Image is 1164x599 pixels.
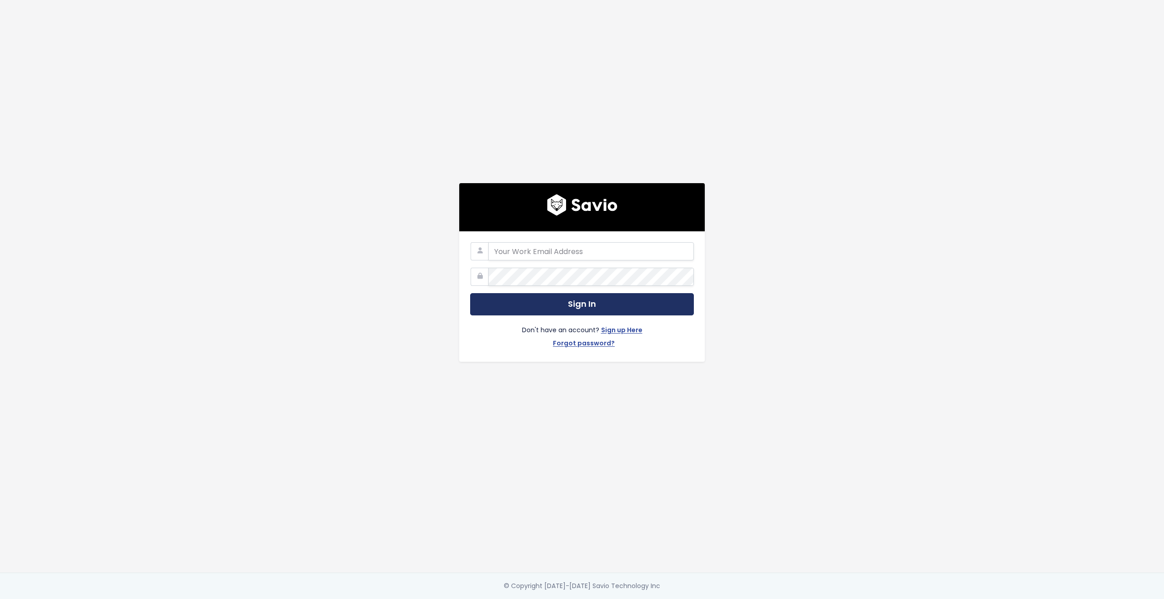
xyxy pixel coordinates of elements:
div: Don't have an account? [470,315,694,351]
button: Sign In [470,293,694,315]
a: Sign up Here [601,324,642,338]
input: Your Work Email Address [488,242,694,260]
a: Forgot password? [553,338,615,351]
div: © Copyright [DATE]-[DATE] Savio Technology Inc [504,580,660,592]
img: logo600x187.a314fd40982d.png [547,194,617,216]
